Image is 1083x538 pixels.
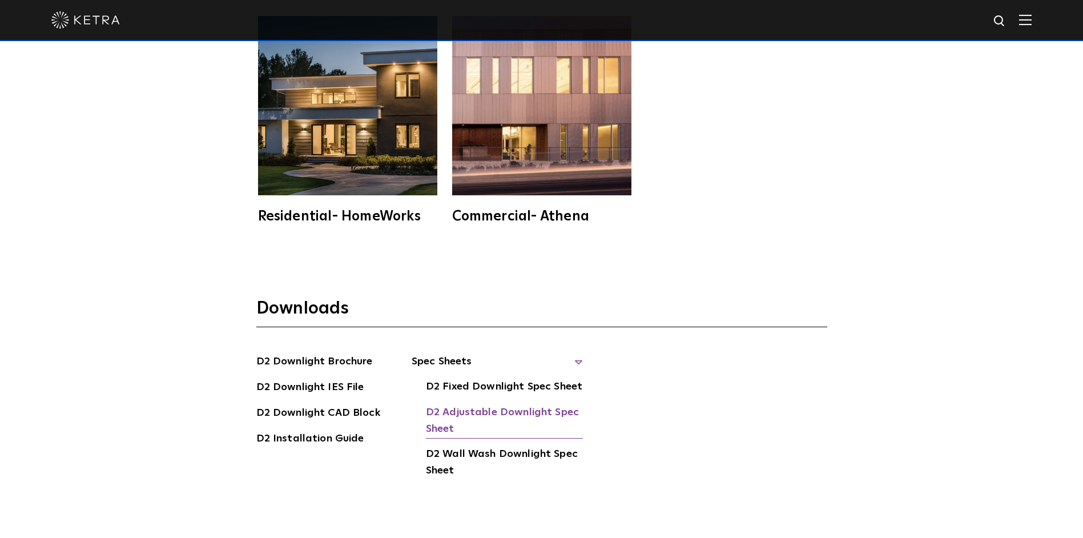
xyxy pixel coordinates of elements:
a: Residential- HomeWorks [256,16,439,223]
a: D2 Fixed Downlight Spec Sheet [426,379,582,397]
div: Commercial- Athena [452,210,631,223]
img: homeworks_hero [258,16,437,195]
a: D2 Wall Wash Downlight Spec Sheet [426,446,583,481]
div: Residential- HomeWorks [258,210,437,223]
a: D2 Downlight IES File [256,379,364,398]
a: D2 Downlight CAD Block [256,405,380,423]
span: Spec Sheets [412,354,583,379]
a: D2 Adjustable Downlight Spec Sheet [426,404,583,439]
h3: Downloads [256,298,827,327]
img: ketra-logo-2019-white [51,11,120,29]
img: search icon [993,14,1007,29]
img: athena-square [452,16,631,195]
a: D2 Installation Guide [256,431,364,449]
a: D2 Downlight Brochure [256,354,373,372]
a: Commercial- Athena [450,16,633,223]
img: Hamburger%20Nav.svg [1019,14,1032,25]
